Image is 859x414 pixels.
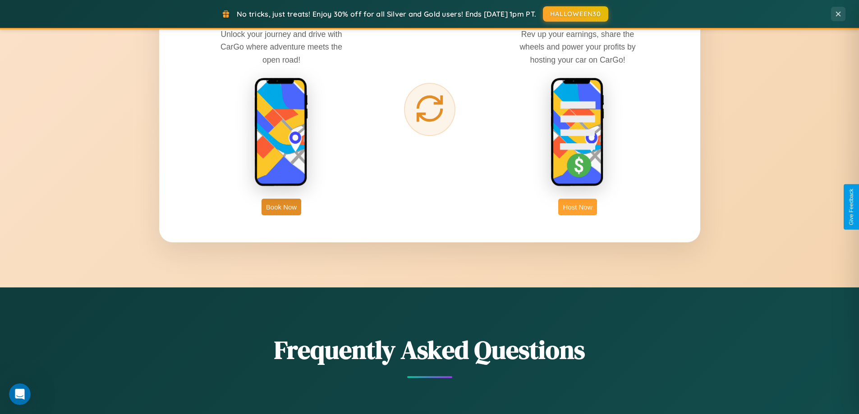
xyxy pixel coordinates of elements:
button: Book Now [262,199,301,215]
p: Unlock your journey and drive with CarGo where adventure meets the open road! [214,28,349,66]
div: Give Feedback [848,189,854,225]
h2: Frequently Asked Questions [159,332,700,367]
p: Rev up your earnings, share the wheels and power your profits by hosting your car on CarGo! [510,28,645,66]
iframe: Intercom live chat [9,383,31,405]
img: host phone [551,77,605,187]
span: No tricks, just treats! Enjoy 30% off for all Silver and Gold users! Ends [DATE] 1pm PT. [237,9,536,18]
button: Host Now [558,199,597,215]
img: rent phone [254,77,308,187]
button: HALLOWEEN30 [543,6,608,22]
